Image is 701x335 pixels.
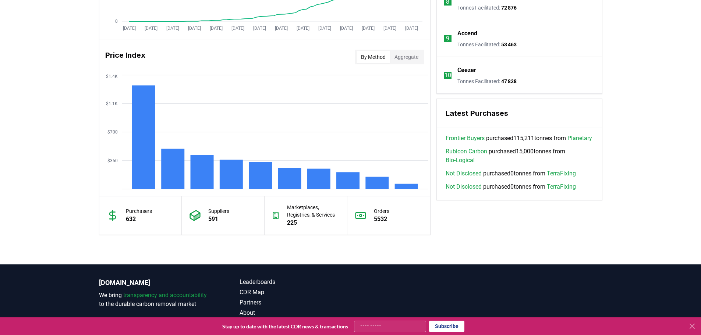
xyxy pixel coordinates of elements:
p: 591 [208,215,229,224]
a: About [240,309,351,317]
p: 10 [445,71,451,80]
tspan: [DATE] [209,26,222,31]
tspan: $700 [107,129,118,135]
tspan: [DATE] [188,26,201,31]
tspan: [DATE] [340,26,353,31]
tspan: [DATE] [296,26,309,31]
a: Accend [457,29,477,38]
a: Bio-Logical [446,156,475,165]
a: Planetary [567,134,592,143]
tspan: $350 [107,158,118,163]
tspan: [DATE] [275,26,287,31]
span: purchased 15,000 tonnes from [446,147,593,165]
tspan: [DATE] [383,26,396,31]
a: Frontier Buyers [446,134,485,143]
tspan: [DATE] [144,26,157,31]
p: Purchasers [126,207,152,215]
a: Partners [240,298,351,307]
a: TerraFixing [547,182,576,191]
a: Rubicon Carbon [446,147,487,156]
p: Tonnes Facilitated : [457,78,517,85]
tspan: [DATE] [361,26,374,31]
tspan: $1.4K [106,74,118,79]
h3: Latest Purchases [446,108,593,119]
tspan: $1.1K [106,101,118,106]
p: Orders [374,207,389,215]
p: 225 [287,218,340,227]
span: purchased 0 tonnes from [446,182,576,191]
tspan: [DATE] [405,26,418,31]
p: Tonnes Facilitated : [457,4,517,11]
p: [DOMAIN_NAME] [99,278,210,288]
p: Tonnes Facilitated : [457,41,517,48]
tspan: [DATE] [166,26,179,31]
a: Leaderboards [240,278,351,286]
h3: Price Index [105,50,145,64]
p: 5532 [374,215,389,224]
a: TerraFixing [547,169,576,178]
tspan: [DATE] [318,26,331,31]
p: Marketplaces, Registries, & Services [287,204,340,218]
tspan: [DATE] [123,26,135,31]
tspan: 0 [115,19,118,24]
tspan: [DATE] [231,26,244,31]
span: purchased 0 tonnes from [446,169,576,178]
a: Ceezer [457,66,476,75]
p: 9 [446,34,449,43]
p: 632 [126,215,152,224]
a: Not Disclosed [446,169,482,178]
a: CDR Map [240,288,351,297]
span: 72 876 [501,5,517,11]
a: Not Disclosed [446,182,482,191]
span: purchased 115,211 tonnes from [446,134,592,143]
button: By Method [357,51,390,63]
button: Aggregate [390,51,423,63]
tspan: [DATE] [253,26,266,31]
p: Suppliers [208,207,229,215]
p: We bring to the durable carbon removal market [99,291,210,309]
span: 47 828 [501,78,517,84]
span: transparency and accountability [123,292,207,299]
span: 53 463 [501,42,517,47]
